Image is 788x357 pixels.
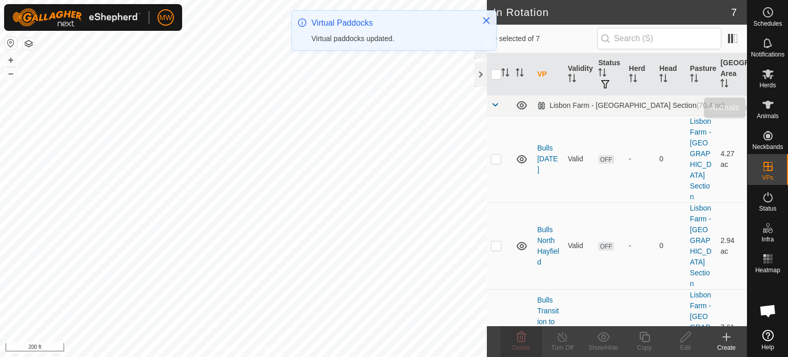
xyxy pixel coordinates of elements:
[659,76,667,84] p-sorticon: Activate to sort
[753,295,783,326] div: Open chat
[5,37,17,49] button: Reset Map
[759,205,776,212] span: Status
[598,70,606,78] p-sorticon: Activate to sort
[655,202,686,289] td: 0
[720,81,728,89] p-sorticon: Activate to sort
[564,202,595,289] td: Valid
[564,116,595,202] td: Valid
[493,6,731,18] h2: In Rotation
[686,53,717,96] th: Pasture
[516,70,524,78] p-sorticon: Activate to sort
[761,236,774,242] span: Infra
[716,202,747,289] td: 2.94 ac
[655,116,686,202] td: 0
[755,267,780,273] span: Heatmap
[583,343,624,352] div: Show/Hide
[706,343,747,352] div: Create
[629,76,637,84] p-sorticon: Activate to sort
[12,8,141,27] img: Gallagher Logo
[160,12,172,23] span: MW
[537,226,559,266] a: Bulls North Hayfield
[690,204,712,288] a: Lisbon Farm - [GEOGRAPHIC_DATA] Section
[533,53,564,96] th: VP
[762,175,773,181] span: VPs
[747,326,788,354] a: Help
[493,33,597,44] span: 0 selected of 7
[759,82,776,88] span: Herds
[479,13,494,28] button: Close
[253,344,284,353] a: Contact Us
[629,240,652,251] div: -
[594,53,625,96] th: Status
[665,343,706,352] div: Edit
[5,54,17,66] button: +
[629,154,652,164] div: -
[568,76,576,84] p-sorticon: Activate to sort
[655,53,686,96] th: Head
[311,17,471,29] div: Virtual Paddocks
[5,67,17,80] button: –
[598,242,614,251] span: OFF
[624,343,665,352] div: Copy
[752,144,783,150] span: Neckbands
[513,344,530,351] span: Delete
[731,5,737,20] span: 7
[311,33,471,44] div: Virtual paddocks updated.
[23,37,35,50] button: Map Layers
[598,155,614,164] span: OFF
[537,101,725,110] div: Lisbon Farm - [GEOGRAPHIC_DATA] Section
[597,28,721,49] input: Search (S)
[537,144,558,174] a: Bulls [DATE]
[761,344,774,350] span: Help
[690,117,712,201] a: Lisbon Farm - [GEOGRAPHIC_DATA] Section
[203,344,242,353] a: Privacy Policy
[716,53,747,96] th: [GEOGRAPHIC_DATA] Area
[751,51,784,58] span: Notifications
[753,21,782,27] span: Schedules
[501,70,509,78] p-sorticon: Activate to sort
[697,101,725,109] span: (70.4 ac)
[757,113,779,119] span: Animals
[542,343,583,352] div: Turn Off
[564,53,595,96] th: Validity
[716,116,747,202] td: 4.27 ac
[690,76,698,84] p-sorticon: Activate to sort
[625,53,656,96] th: Herd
